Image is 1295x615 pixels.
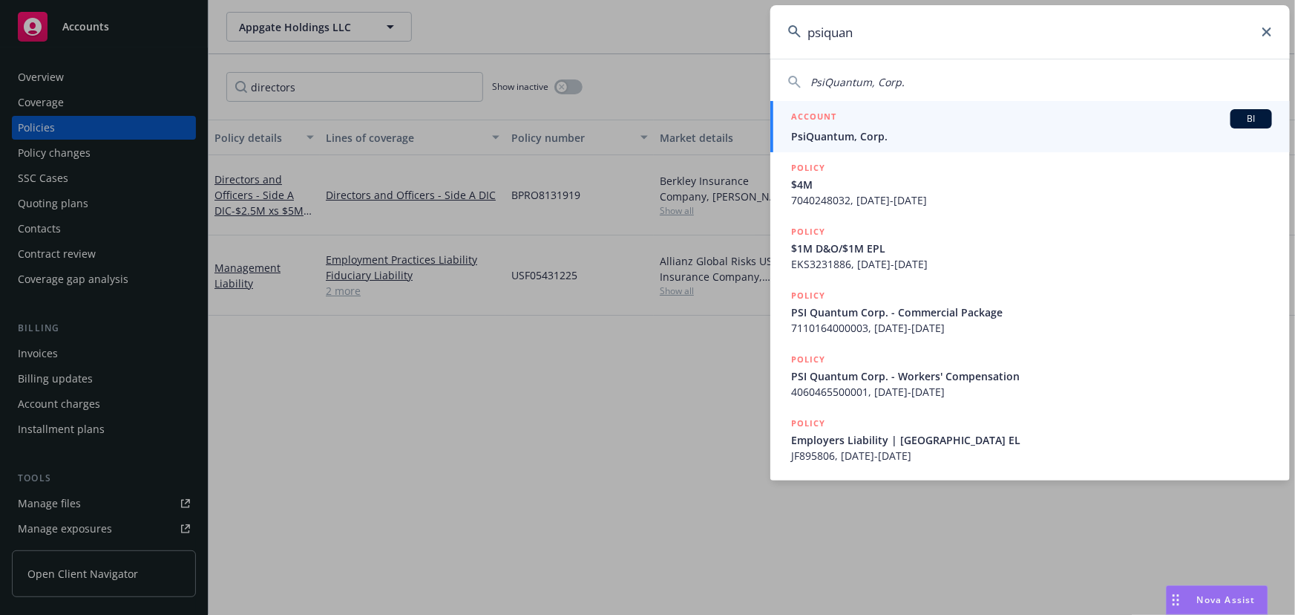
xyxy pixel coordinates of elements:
[770,280,1290,344] a: POLICYPSI Quantum Corp. - Commercial Package7110164000003, [DATE]-[DATE]
[791,352,825,367] h5: POLICY
[791,224,825,239] h5: POLICY
[791,305,1272,320] span: PSI Quantum Corp. - Commercial Package
[1166,585,1268,615] button: Nova Assist
[1236,112,1266,126] span: BI
[791,416,825,431] h5: POLICY
[791,432,1272,448] span: Employers Liability | [GEOGRAPHIC_DATA] EL
[791,177,1272,192] span: $4M
[791,192,1272,208] span: 7040248032, [DATE]-[DATE]
[791,448,1272,463] span: JF895806, [DATE]-[DATE]
[810,75,905,89] span: PsiQuantum, Corp.
[791,368,1272,384] span: PSI Quantum Corp. - Workers' Compensation
[770,216,1290,280] a: POLICY$1M D&O/$1M EPLEKS3231886, [DATE]-[DATE]
[791,256,1272,272] span: EKS3231886, [DATE]-[DATE]
[770,5,1290,59] input: Search...
[770,344,1290,408] a: POLICYPSI Quantum Corp. - Workers' Compensation4060465500001, [DATE]-[DATE]
[791,320,1272,336] span: 7110164000003, [DATE]-[DATE]
[791,288,825,303] h5: POLICY
[791,160,825,175] h5: POLICY
[791,241,1272,256] span: $1M D&O/$1M EPL
[791,128,1272,144] span: PsiQuantum, Corp.
[770,408,1290,472] a: POLICYEmployers Liability | [GEOGRAPHIC_DATA] ELJF895806, [DATE]-[DATE]
[1197,593,1256,606] span: Nova Assist
[791,384,1272,400] span: 4060465500001, [DATE]-[DATE]
[770,101,1290,152] a: ACCOUNTBIPsiQuantum, Corp.
[770,152,1290,216] a: POLICY$4M7040248032, [DATE]-[DATE]
[1167,586,1185,614] div: Drag to move
[791,109,836,127] h5: ACCOUNT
